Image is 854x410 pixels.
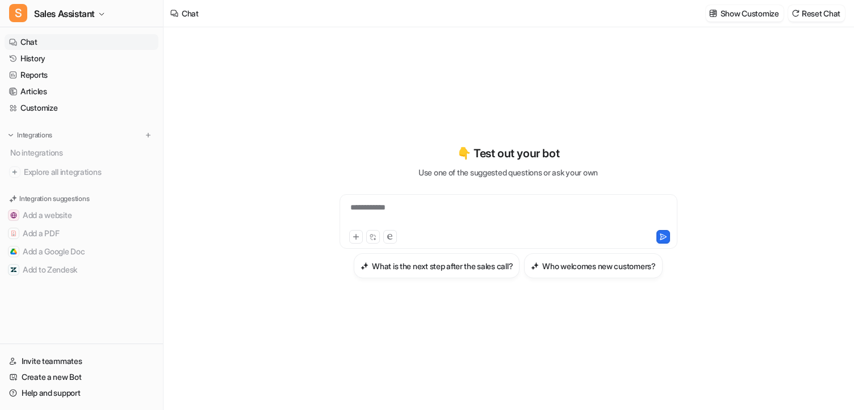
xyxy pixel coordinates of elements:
[24,163,154,181] span: Explore all integrations
[17,131,52,140] p: Integrations
[5,353,158,369] a: Invite teammates
[372,260,513,272] h3: What is the next step after the sales call?
[5,206,158,224] button: Add a websiteAdd a website
[721,7,779,19] p: Show Customize
[9,4,27,22] span: S
[10,230,17,237] img: Add a PDF
[361,262,369,270] img: What is the next step after the sales call?
[144,131,152,139] img: menu_add.svg
[524,253,662,278] button: Who welcomes new customers?Who welcomes new customers?
[5,242,158,261] button: Add a Google DocAdd a Google Doc
[10,266,17,273] img: Add to Zendesk
[5,369,158,385] a: Create a new Bot
[19,194,89,204] p: Integration suggestions
[5,261,158,279] button: Add to ZendeskAdd to Zendesk
[5,224,158,242] button: Add a PDFAdd a PDF
[7,131,15,139] img: expand menu
[5,67,158,83] a: Reports
[5,100,158,116] a: Customize
[5,51,158,66] a: History
[5,164,158,180] a: Explore all integrations
[354,253,520,278] button: What is the next step after the sales call?What is the next step after the sales call?
[788,5,845,22] button: Reset Chat
[9,166,20,178] img: explore all integrations
[709,9,717,18] img: customize
[457,145,559,162] p: 👇 Test out your bot
[542,260,655,272] h3: Who welcomes new customers?
[792,9,799,18] img: reset
[7,143,158,162] div: No integrations
[706,5,784,22] button: Show Customize
[10,212,17,219] img: Add a website
[5,83,158,99] a: Articles
[182,7,199,19] div: Chat
[10,248,17,255] img: Add a Google Doc
[418,166,598,178] p: Use one of the suggested questions or ask your own
[5,129,56,141] button: Integrations
[5,34,158,50] a: Chat
[34,6,95,22] span: Sales Assistant
[531,262,539,270] img: Who welcomes new customers?
[5,385,158,401] a: Help and support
